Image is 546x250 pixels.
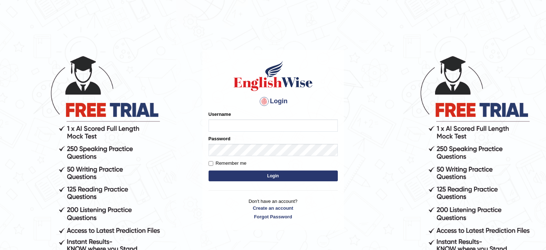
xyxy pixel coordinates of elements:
button: Login [209,171,338,181]
input: Remember me [209,161,213,166]
a: Forgot Password [209,213,338,220]
h4: Login [209,96,338,107]
label: Password [209,135,230,142]
p: Don't have an account? [209,198,338,220]
label: Username [209,111,231,118]
a: Create an account [209,205,338,212]
img: Logo of English Wise sign in for intelligent practice with AI [232,60,314,92]
label: Remember me [209,160,247,167]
